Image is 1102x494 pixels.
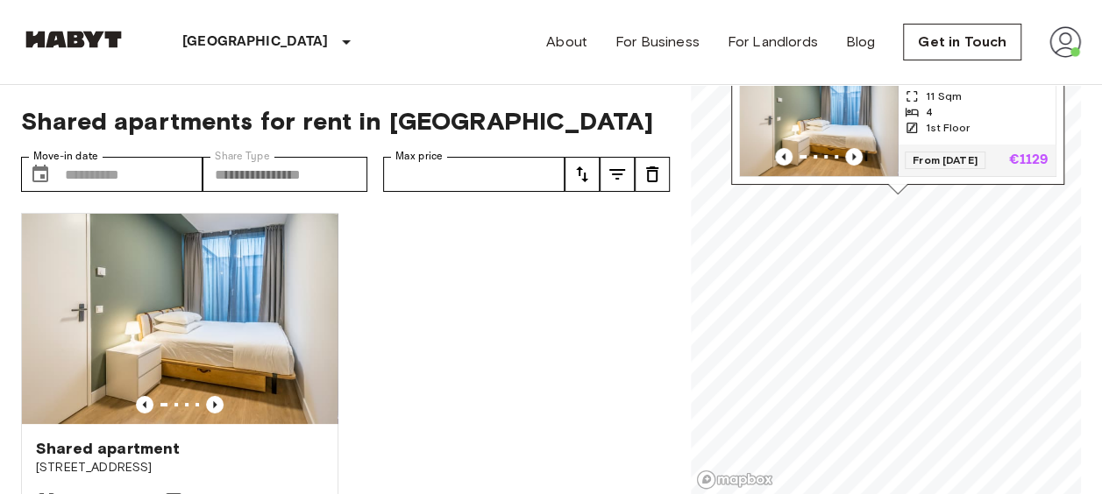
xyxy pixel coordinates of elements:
span: 1st Floor [926,120,970,136]
img: Habyt [21,31,126,48]
span: From [DATE] [905,152,985,169]
a: Get in Touch [903,24,1021,60]
button: tune [600,157,635,192]
span: Shared apartments for rent in [GEOGRAPHIC_DATA] [21,106,670,136]
p: €1129 [1008,153,1049,167]
label: Move-in date [33,149,98,164]
img: Marketing picture of unit NL-05-68-009-02Q [740,71,898,176]
a: For Business [615,32,700,53]
span: [STREET_ADDRESS] [36,459,323,476]
a: About [546,32,587,53]
button: Previous image [136,396,153,413]
button: tune [565,157,600,192]
label: Share Type [215,149,270,164]
span: 11 Sqm [926,88,962,104]
button: Previous image [775,148,793,166]
label: Max price [395,149,443,164]
img: Marketing picture of unit NL-05-68-009-02Q [22,214,338,424]
button: Previous image [206,396,224,413]
a: Mapbox logo [696,469,773,490]
a: Marketing picture of unit NL-05-68-009-02QPrevious imagePrevious imageShared apartment11 Sqm41st ... [739,70,1056,177]
button: Choose date [23,157,58,192]
a: Blog [846,32,876,53]
a: For Landlords [728,32,818,53]
button: Previous image [845,148,863,166]
button: tune [635,157,670,192]
img: avatar [1049,26,1081,58]
span: Shared apartment [36,438,180,459]
span: 4 [926,104,933,120]
p: [GEOGRAPHIC_DATA] [182,32,329,53]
